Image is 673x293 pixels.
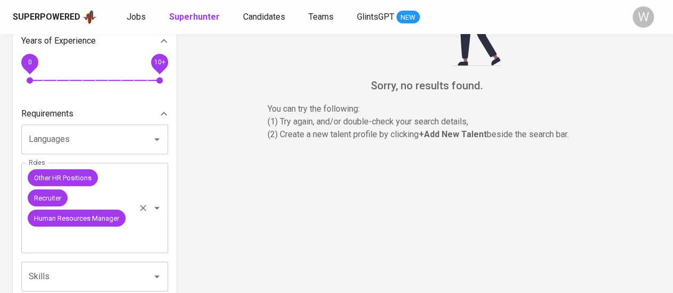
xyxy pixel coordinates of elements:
[149,200,164,215] button: Open
[268,128,587,141] p: (2) Create a new talent profile by clicking beside the search bar.
[419,129,487,139] b: + Add New Talent
[28,213,126,223] span: Human Resources Manager
[633,6,654,28] div: W
[268,115,587,128] p: (1) Try again, and/or double-check your search details,
[357,12,394,22] span: GlintsGPT
[268,103,587,115] p: You can try the following :
[21,103,168,124] div: Requirements
[149,269,164,284] button: Open
[28,169,98,186] div: Other HR Positions
[82,9,97,25] img: app logo
[309,11,336,24] a: Teams
[13,9,97,25] a: Superpoweredapp logo
[28,193,68,203] span: Recruiter
[194,77,660,94] h6: Sorry, no results found.
[309,12,334,22] span: Teams
[28,189,68,206] div: Recruiter
[13,11,80,23] div: Superpowered
[21,35,96,47] p: Years of Experience
[243,12,285,22] span: Candidates
[127,11,148,24] a: Jobs
[149,132,164,147] button: Open
[28,173,98,183] span: Other HR Positions
[21,107,73,120] p: Requirements
[127,12,146,22] span: Jobs
[136,200,151,215] button: Clear
[28,210,126,227] div: Human Resources Manager
[169,12,220,22] b: Superhunter
[154,58,165,66] span: 10+
[28,58,31,66] span: 0
[169,11,222,24] a: Superhunter
[21,30,168,52] div: Years of Experience
[357,11,420,24] a: GlintsGPT NEW
[396,12,420,23] span: NEW
[243,11,287,24] a: Candidates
